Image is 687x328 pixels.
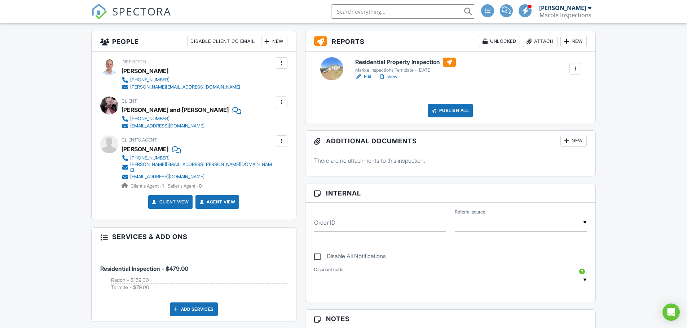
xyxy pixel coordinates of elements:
[122,98,137,104] span: Client
[131,183,165,189] span: Client's Agent -
[112,4,171,19] span: SPECTORA
[331,4,475,19] input: Search everything...
[539,4,586,12] div: [PERSON_NAME]
[162,183,164,189] strong: 1
[122,162,274,173] a: [PERSON_NAME][EMAIL_ADDRESS][PERSON_NAME][DOMAIN_NAME]
[122,122,235,130] a: [EMAIL_ADDRESS][DOMAIN_NAME]
[199,183,202,189] strong: 0
[151,198,189,206] a: Client View
[130,116,169,122] div: [PHONE_NUMBER]
[122,144,168,154] a: [PERSON_NAME]
[355,67,456,73] div: Marble Inspections Template - [DATE]
[479,36,520,47] div: Unlocked
[355,73,371,80] a: Edit
[314,157,587,165] p: There are no attachments to this inspection.
[122,173,274,180] a: [EMAIL_ADDRESS][DOMAIN_NAME]
[170,302,218,316] div: Add Services
[100,252,287,297] li: Service: Residential Inspection
[130,174,204,180] div: [EMAIL_ADDRESS][DOMAIN_NAME]
[305,131,596,151] h3: Additional Documents
[122,76,240,84] a: [PHONE_NUMBER]
[91,10,171,25] a: SPECTORA
[122,115,235,122] a: [PHONE_NUMBER]
[355,58,456,67] h6: Residential Property Inspection
[314,266,343,273] label: Discount code
[314,219,335,226] label: Order ID
[560,36,587,47] div: New
[122,66,168,76] div: [PERSON_NAME]
[91,4,107,19] img: The Best Home Inspection Software - Spectora
[560,135,587,147] div: New
[455,209,485,215] label: Referral source
[355,58,456,73] a: Residential Property Inspection Marble Inspections Template - [DATE]
[130,77,169,83] div: [PHONE_NUMBER]
[662,304,680,321] div: Open Intercom Messenger
[130,123,204,129] div: [EMAIL_ADDRESS][DOMAIN_NAME]
[122,59,146,64] span: Inspector
[198,198,235,206] a: Agent View
[305,31,596,52] h3: Reports
[187,36,258,47] div: Disable Client CC Email
[168,183,202,189] span: Seller's Agent -
[305,184,596,203] h3: Internal
[100,265,188,272] span: Residential Inspection - $479.00
[122,104,229,115] div: [PERSON_NAME] and [PERSON_NAME]
[261,36,287,47] div: New
[540,12,591,19] div: Marble Inspections
[122,84,240,91] a: [PERSON_NAME][EMAIL_ADDRESS][DOMAIN_NAME]
[122,154,274,162] a: [PHONE_NUMBER]
[130,84,240,90] div: [PERSON_NAME][EMAIL_ADDRESS][DOMAIN_NAME]
[428,104,473,117] div: Publish All
[122,137,157,143] span: Client's Agent
[314,253,386,262] label: Disable All Notifications
[111,277,287,284] li: Add on: Radon
[111,284,287,291] li: Add on: Termite
[92,31,296,52] h3: People
[130,162,274,173] div: [PERSON_NAME][EMAIL_ADDRESS][PERSON_NAME][DOMAIN_NAME]
[379,73,397,80] a: View
[130,155,169,161] div: [PHONE_NUMBER]
[523,36,558,47] div: Attach
[92,228,296,246] h3: Services & Add ons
